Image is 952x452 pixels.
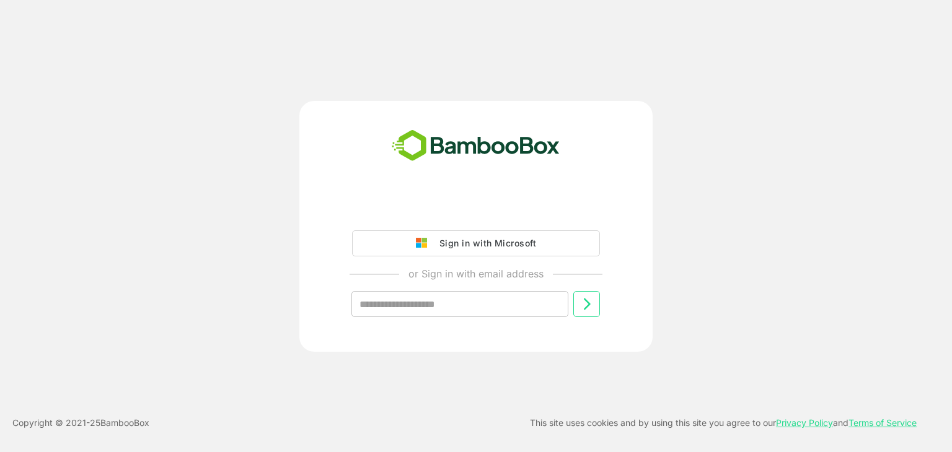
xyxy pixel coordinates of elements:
[848,417,917,428] a: Terms of Service
[408,266,544,281] p: or Sign in with email address
[416,238,433,249] img: google
[776,417,833,428] a: Privacy Policy
[385,126,566,167] img: bamboobox
[530,415,917,430] p: This site uses cookies and by using this site you agree to our and
[352,230,600,256] button: Sign in with Microsoft
[12,415,149,430] p: Copyright © 2021- 25 BambooBox
[433,235,536,251] div: Sign in with Microsoft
